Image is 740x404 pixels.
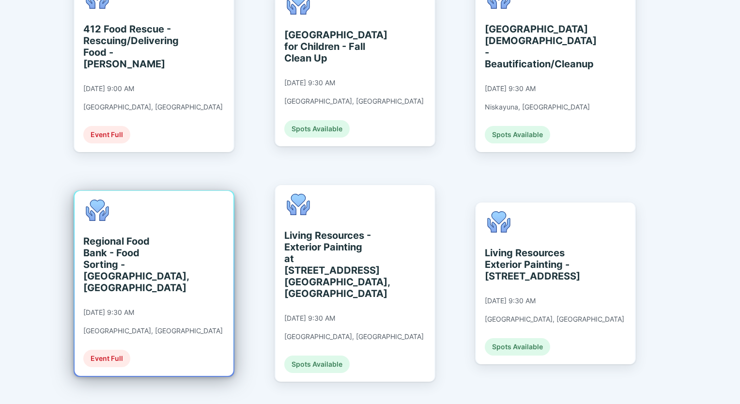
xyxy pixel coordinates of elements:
div: Living Resources Exterior Painting - [STREET_ADDRESS] [485,247,573,282]
div: [GEOGRAPHIC_DATA] for Children - Fall Clean Up [284,29,373,64]
div: [GEOGRAPHIC_DATA], [GEOGRAPHIC_DATA] [284,97,424,106]
div: Event Full [83,350,130,367]
div: [DATE] 9:30 AM [284,314,335,323]
div: Niskayuna, [GEOGRAPHIC_DATA] [485,103,590,111]
div: [DATE] 9:30 AM [485,296,536,305]
div: [GEOGRAPHIC_DATA], [GEOGRAPHIC_DATA] [83,326,223,335]
div: [DATE] 9:30 AM [83,308,134,317]
div: Event Full [83,126,130,143]
div: 412 Food Rescue - Rescuing/Delivering Food - [PERSON_NAME] [83,23,172,70]
div: [DATE] 9:30 AM [284,78,335,87]
div: [GEOGRAPHIC_DATA], [GEOGRAPHIC_DATA] [83,103,223,111]
div: Spots Available [485,126,550,143]
div: Regional Food Bank - Food Sorting - [GEOGRAPHIC_DATA], [GEOGRAPHIC_DATA] [83,235,172,294]
div: Spots Available [284,120,350,138]
div: Spots Available [485,338,550,356]
div: [GEOGRAPHIC_DATA][DEMOGRAPHIC_DATA] - Beautification/Cleanup [485,23,573,70]
div: Spots Available [284,356,350,373]
div: [DATE] 9:30 AM [485,84,536,93]
div: Living Resources - Exterior Painting at [STREET_ADDRESS] [GEOGRAPHIC_DATA], [GEOGRAPHIC_DATA] [284,230,373,299]
div: [GEOGRAPHIC_DATA], [GEOGRAPHIC_DATA] [284,332,424,341]
div: [DATE] 9:00 AM [83,84,134,93]
div: [GEOGRAPHIC_DATA], [GEOGRAPHIC_DATA] [485,315,624,324]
